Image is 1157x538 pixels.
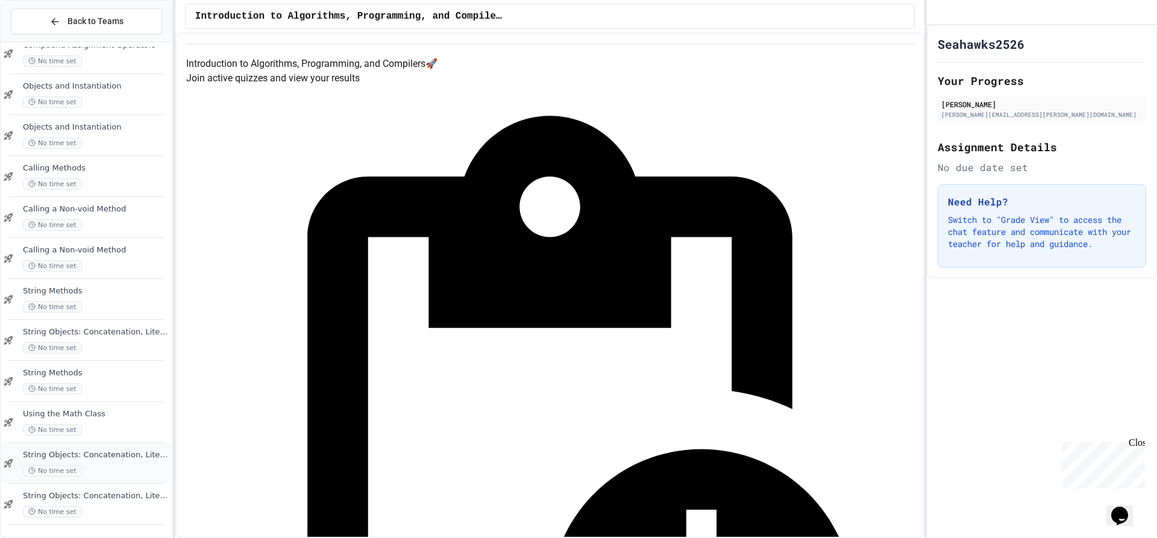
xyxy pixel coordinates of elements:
span: No time set [23,55,82,67]
div: [PERSON_NAME][EMAIL_ADDRESS][PERSON_NAME][DOMAIN_NAME] [941,110,1143,119]
div: [PERSON_NAME] [941,99,1143,110]
button: Back to Teams [11,8,162,34]
span: String Objects: Concatenation, Literals, and More [23,450,169,460]
span: Objects and Instantiation [23,81,169,92]
span: Objects and Instantiation [23,122,169,133]
h2: Your Progress [938,72,1146,89]
div: No due date set [938,160,1146,175]
span: No time set [23,178,82,190]
span: String Methods [23,368,169,378]
span: String Methods [23,286,169,296]
iframe: chat widget [1057,437,1145,489]
span: Calling Methods [23,163,169,174]
p: Switch to "Grade View" to access the chat feature and communicate with your teacher for help and ... [948,214,1136,250]
div: Chat with us now!Close [5,5,83,77]
span: No time set [23,342,82,354]
p: Join active quizzes and view your results [186,71,914,86]
span: No time set [23,424,82,436]
span: Calling a Non-void Method [23,204,169,214]
span: No time set [23,465,82,477]
h3: Need Help? [948,195,1136,209]
span: Introduction to Algorithms, Programming, and Compilers [195,9,504,23]
span: Back to Teams [67,15,124,28]
span: No time set [23,260,82,272]
span: No time set [23,506,82,518]
span: No time set [23,137,82,149]
h1: Seahawks2526 [938,36,1024,52]
span: No time set [23,383,82,395]
iframe: chat widget [1106,490,1145,526]
span: No time set [23,96,82,108]
h4: Introduction to Algorithms, Programming, and Compilers 🚀 [186,57,914,71]
span: String Objects: Concatenation, Literals, and More [23,327,169,337]
h2: Assignment Details [938,139,1146,155]
span: String Objects: Concatenation, Literals, and More [23,491,169,501]
span: Using the Math Class [23,409,169,419]
span: No time set [23,219,82,231]
span: Calling a Non-void Method [23,245,169,255]
span: No time set [23,301,82,313]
